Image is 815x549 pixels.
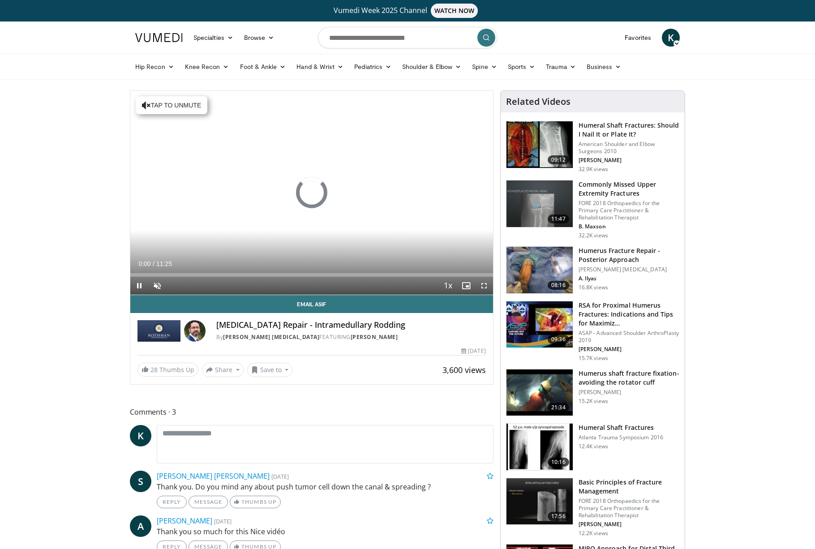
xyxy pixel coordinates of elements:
video-js: Video Player [130,91,493,295]
a: Message [189,496,228,508]
a: Email Asif [130,295,493,313]
h3: Humerus Fracture Repair - Posterior Approach [579,246,679,264]
button: Unmute [148,277,166,295]
button: Tap to unmute [136,96,207,114]
span: 11:47 [548,214,569,223]
p: [PERSON_NAME] [MEDICAL_DATA] [579,266,679,273]
span: 17:56 [548,512,569,521]
p: FORE 2018 Orthopaedics for the Primary Care Practitioner & Rehabilitation Therapist [579,200,679,221]
span: 09:12 [548,155,569,164]
a: Hip Recon [130,58,180,76]
p: [PERSON_NAME] [579,157,679,164]
p: 15.2K views [579,398,608,405]
span: 10:16 [548,458,569,467]
a: Vumedi Week 2025 ChannelWATCH NOW [137,4,678,18]
input: Search topics, interventions [318,27,497,48]
p: 12.4K views [579,443,608,450]
a: Thumbs Up [230,496,280,508]
a: 28 Thumbs Up [137,363,198,377]
a: 21:34 Humerus shaft fracture fixation- avoiding the rotator cuff [PERSON_NAME] 15.2K views [506,369,679,416]
a: Reply [157,496,187,508]
p: 32.2K views [579,232,608,239]
span: / [153,260,154,267]
h4: Related Videos [506,96,570,107]
a: Spine [467,58,502,76]
img: b2c65235-e098-4cd2-ab0f-914df5e3e270.150x105_q85_crop-smart_upscale.jpg [506,180,573,227]
a: Browse [239,29,280,47]
small: [DATE] [271,472,289,480]
button: Playback Rate [439,277,457,295]
p: Thank you. Do you mind any about push tumor cell down the canal & spreading ? [157,481,493,492]
div: Progress Bar [130,273,493,277]
a: 09:12 Humeral Shaft Fractures: Should I Nail It or Plate It? American Shoulder and Elbow Surgeons... [506,121,679,173]
p: 32.9K views [579,166,608,173]
h3: RSA for Proximal Humerus Fractures: Indications and Tips for Maximiz… [579,301,679,328]
a: Hand & Wrist [291,58,349,76]
button: Enable picture-in-picture mode [457,277,475,295]
a: [PERSON_NAME] [351,333,398,341]
a: [PERSON_NAME] [157,516,212,526]
img: 07b752e8-97b8-4335-b758-0a065a348e4e.150x105_q85_crop-smart_upscale.jpg [506,424,573,470]
a: Sports [502,58,541,76]
p: B. Maxson [579,223,679,230]
a: S [130,471,151,492]
a: 10:16 Humeral Shaft Fractures Atlanta Trauma Symposium 2016 12.4K views [506,423,679,471]
h3: Humeral Shaft Fractures: Should I Nail It or Plate It? [579,121,679,139]
p: 12.2K views [579,530,608,537]
h3: Humeral Shaft Fractures [579,423,663,432]
p: [PERSON_NAME] [579,346,679,353]
p: Atlanta Trauma Symposium 2016 [579,434,663,441]
p: FORE 2018 Orthopaedics for the Primary Care Practitioner & Rehabilitation Therapist [579,498,679,519]
p: 15.7K views [579,355,608,362]
p: American Shoulder and Elbow Surgeons 2010 [579,141,679,155]
a: 09:36 RSA for Proximal Humerus Fractures: Indications and Tips for Maximiz… ASAP - Advanced Shoul... [506,301,679,362]
a: [PERSON_NAME] [MEDICAL_DATA] [223,333,319,341]
span: WATCH NOW [431,4,478,18]
button: Pause [130,277,148,295]
p: ASAP - Advanced Shoulder ArthroPlasty 2019 [579,330,679,344]
div: By FEATURING [216,333,486,341]
button: Save to [247,363,293,377]
a: [PERSON_NAME] [PERSON_NAME] [157,471,270,481]
a: Business [581,58,627,76]
p: [PERSON_NAME] [579,521,679,528]
a: K [130,425,151,446]
span: 0:00 [138,260,150,267]
a: A [130,515,151,537]
a: Shoulder & Elbow [397,58,467,76]
img: Rothman Hand Surgery [137,320,180,342]
p: Thank you so much for this Nice vidéo [157,526,493,537]
img: 242296_0001_1.png.150x105_q85_crop-smart_upscale.jpg [506,369,573,416]
a: K [662,29,680,47]
img: 53f6b3b0-db1e-40d0-a70b-6c1023c58e52.150x105_q85_crop-smart_upscale.jpg [506,301,573,348]
p: A. Ilyas [579,275,679,282]
img: sot_1.png.150x105_q85_crop-smart_upscale.jpg [506,121,573,168]
h3: Humerus shaft fracture fixation- avoiding the rotator cuff [579,369,679,387]
span: 21:34 [548,403,569,412]
span: 09:36 [548,335,569,344]
h3: Basic Principles of Fracture Management [579,478,679,496]
a: Pediatrics [349,58,397,76]
span: Comments 3 [130,406,493,418]
a: Trauma [540,58,581,76]
a: Specialties [188,29,239,47]
img: Avatar [184,320,206,342]
a: Knee Recon [180,58,235,76]
h3: Commonly Missed Upper Extremity Fractures [579,180,679,198]
button: Share [202,363,244,377]
span: 3,600 views [442,365,486,375]
img: bc1996f8-a33c-46db-95f7-836c2427973f.150x105_q85_crop-smart_upscale.jpg [506,478,573,525]
span: 28 [150,365,158,374]
a: 17:56 Basic Principles of Fracture Management FORE 2018 Orthopaedics for the Primary Care Practit... [506,478,679,537]
button: Fullscreen [475,277,493,295]
img: 2d9d5c8a-c6e4-4c2d-a054-0024870ca918.150x105_q85_crop-smart_upscale.jpg [506,247,573,293]
p: 16.8K views [579,284,608,291]
div: [DATE] [461,347,485,355]
h4: [MEDICAL_DATA] Repair - Intramedullary Rodding [216,320,486,330]
a: 08:16 Humerus Fracture Repair - Posterior Approach [PERSON_NAME] [MEDICAL_DATA] A. Ilyas 16.8K views [506,246,679,294]
span: 08:16 [548,281,569,290]
a: Foot & Ankle [235,58,292,76]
